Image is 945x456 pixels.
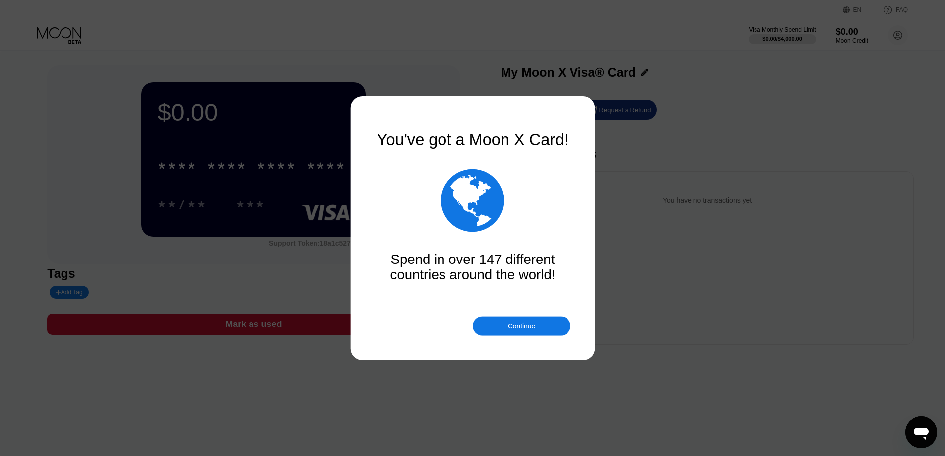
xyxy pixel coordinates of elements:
div: You've got a Moon X Card! [375,130,570,148]
div: Continue [507,322,535,330]
div:  [441,163,504,237]
div:  [375,163,570,237]
div: Spend in over 147 different countries around the world! [375,252,570,283]
div: Continue [473,316,570,335]
iframe: Button to launch messaging window [905,416,937,448]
